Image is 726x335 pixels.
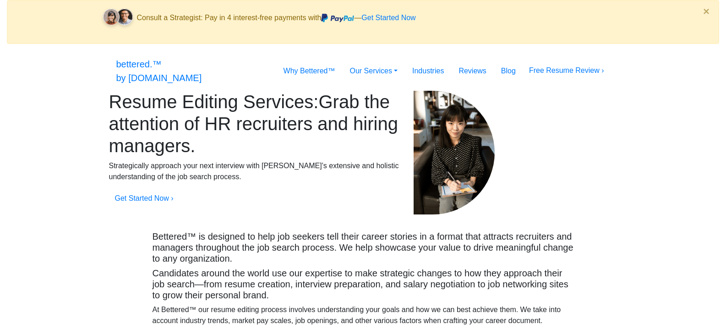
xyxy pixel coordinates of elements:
[115,194,174,202] a: Get Started Now ›
[116,73,202,83] span: by [DOMAIN_NAME]
[99,6,137,31] img: client-faces.svg
[109,160,400,182] p: Strategically approach your next interview with [PERSON_NAME]’s extensive and holistic understand...
[523,62,610,79] button: Free Resume Review ›
[153,231,574,264] h5: Bettered™ is designed to help job seekers tell their career stories in a format that attracts rec...
[494,62,523,80] a: Blog
[694,0,719,22] button: Close
[529,66,604,74] a: Free Resume Review ›
[276,62,343,80] a: Why Bettered™
[703,5,710,17] span: ×
[451,62,493,80] a: Reviews
[109,214,432,231] img: employers-five.svg
[414,91,495,214] img: resume-writing-hero.svg
[137,14,416,22] span: Consult a Strategist: Pay in 4 interest-free payments with —
[109,92,319,112] span: Resume Editing Services:
[321,14,354,22] img: paypal.svg
[405,62,451,80] a: Industries
[109,91,400,157] h1: Grab the attention of HR recruiters and hiring managers.
[361,14,415,22] a: Get Started Now
[153,304,574,326] p: At Bettered™ our resume editing process involves understanding your goals and how we can best ach...
[153,268,574,301] h5: Candidates around the world use our expertise to make strategic changes to how they approach thei...
[116,55,202,87] a: bettered.™by [DOMAIN_NAME]
[109,190,180,207] button: Get Started Now ›
[342,62,405,80] a: Our Services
